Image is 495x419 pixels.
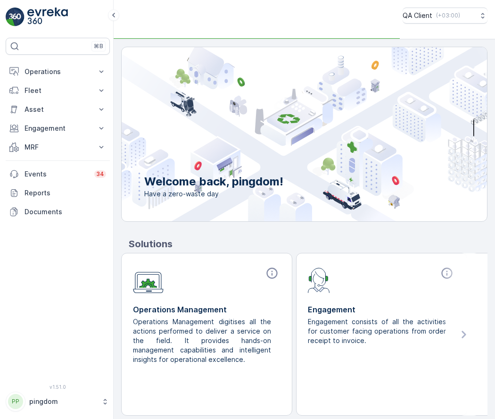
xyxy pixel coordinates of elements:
button: Engagement [6,119,110,138]
img: logo_light-DOdMpM7g.png [27,8,68,26]
p: QA Client [403,11,432,20]
p: Documents [25,207,106,217]
p: Operations Management [133,304,280,315]
span: v 1.51.0 [6,384,110,390]
img: city illustration [79,47,487,221]
span: Have a zero-waste day [144,189,283,199]
button: MRF [6,138,110,157]
p: MRF [25,142,91,152]
img: module-icon [133,267,164,293]
a: Documents [6,202,110,221]
div: PP [8,394,23,409]
p: Welcome back, pingdom! [144,174,283,189]
p: ⌘B [94,42,103,50]
p: Fleet [25,86,91,95]
button: Fleet [6,81,110,100]
p: pingdom [29,397,97,406]
p: Asset [25,105,91,114]
p: Reports [25,188,106,198]
p: Engagement consists of all the activities for customer facing operations from order receipt to in... [308,317,448,345]
button: QA Client(+03:00) [403,8,487,24]
p: 34 [96,170,104,178]
img: logo [6,8,25,26]
p: Engagement [25,124,91,133]
img: module-icon [308,267,330,293]
button: PPpingdom [6,392,110,411]
a: Events34 [6,165,110,184]
button: Asset [6,100,110,119]
button: Operations [6,62,110,81]
p: Engagement [308,304,455,315]
p: Operations [25,67,91,76]
p: ( +03:00 ) [436,12,460,19]
p: Solutions [129,237,487,251]
a: Reports [6,184,110,202]
p: Events [25,169,89,179]
p: Operations Management digitises all the actions performed to deliver a service on the field. It p... [133,317,273,364]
